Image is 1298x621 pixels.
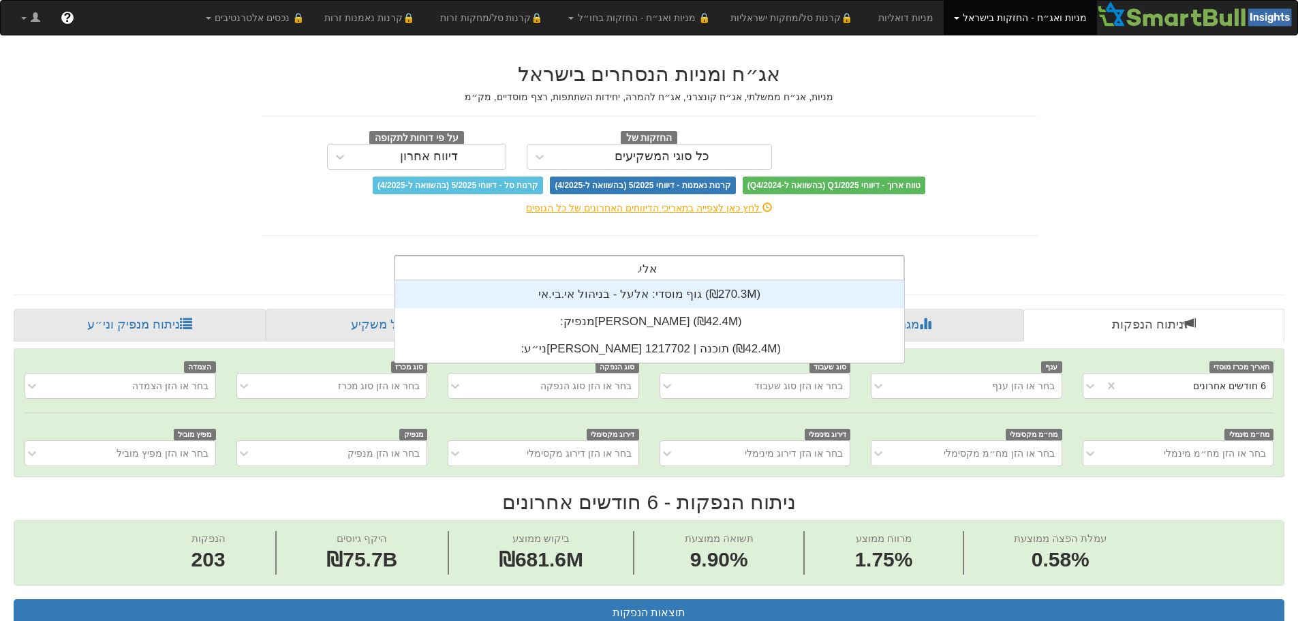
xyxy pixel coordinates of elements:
[395,335,904,363] div: ני״ע: ‏[PERSON_NAME] תוכנה | 1217702 ‎(₪42.4M)‎
[391,361,428,373] span: סוג מכרז
[196,1,315,35] a: 🔒 נכסים אלטרנטיבים
[856,532,912,544] span: מרווח ממוצע
[558,1,720,35] a: 🔒 מניות ואג״ח - החזקות בחו״ל
[992,379,1055,393] div: בחר או הזן ענף
[25,607,1273,619] h3: תוצאות הנפקות
[395,281,904,308] div: גוף מוסדי: ‏אלעל - בניהול אי.בי.אי ‎(₪270.3M)‎
[685,545,754,575] span: 9.90%
[399,429,427,440] span: מנפיק
[373,177,543,194] span: קרנות סל - דיווחי 5/2025 (בהשוואה ל-4/2025)
[395,308,904,335] div: מנפיק: ‏[PERSON_NAME] ‎(₪42.4M)‎
[809,361,851,373] span: סוג שעבוד
[63,11,71,25] span: ?
[743,177,925,194] span: טווח ארוך - דיווחי Q1/2025 (בהשוואה ל-Q4/2024)
[805,429,851,440] span: דירוג מינימלי
[944,446,1055,460] div: בחר או הזן מח״מ מקסימלי
[261,63,1038,85] h2: אג״ח ומניות הנסחרים בישראל
[720,1,867,35] a: 🔒קרנות סל/מחקות ישראליות
[191,532,226,544] span: הנפקות
[499,548,583,571] span: ₪681.6M
[1164,446,1266,460] div: בחר או הזן מח״מ מינמלי
[369,131,464,146] span: על פי דוחות לתקופה
[338,379,420,393] div: בחר או הזן סוג מכרז
[261,92,1038,102] h5: מניות, אג״ח ממשלתי, אג״ח קונצרני, אג״ח להמרה, יחידות השתתפות, רצף מוסדיים, מק״מ
[512,532,570,544] span: ביקוש ממוצע
[854,545,912,575] span: 1.75%
[314,1,430,35] a: 🔒קרנות נאמנות זרות
[266,309,522,342] a: פרופיל משקיע
[251,201,1048,215] div: לחץ כאן לצפייה בתאריכי הדיווחים האחרונים של כל הגופים
[191,545,226,575] span: 203
[1224,429,1273,440] span: מח״מ מינמלי
[550,177,735,194] span: קרנות נאמנות - דיווחי 5/2025 (בהשוואה ל-4/2025)
[745,446,843,460] div: בחר או הזן דירוג מינימלי
[400,150,458,164] div: דיווח אחרון
[754,379,843,393] div: בחר או הזן סוג שעבוד
[685,532,754,544] span: תשואה ממוצעת
[132,379,208,393] div: בחר או הזן הצמדה
[1014,545,1107,575] span: 0.58%
[326,548,397,571] span: ₪75.7B
[944,1,1097,35] a: מניות ואג״ח - החזקות בישראל
[184,361,216,373] span: הצמדה
[1014,532,1107,544] span: עמלת הפצה ממוצעת
[868,1,944,35] a: מניות דואליות
[1041,361,1062,373] span: ענף
[50,1,84,35] a: ?
[621,131,678,146] span: החזקות של
[430,1,558,35] a: 🔒קרנות סל/מחקות זרות
[1023,309,1284,342] a: ניתוח הנפקות
[395,281,904,363] div: grid
[14,309,266,342] a: ניתוח מנפיק וני״ע
[174,429,216,440] span: מפיץ מוביל
[347,446,420,460] div: בחר או הזן מנפיק
[596,361,639,373] span: סוג הנפקה
[527,446,632,460] div: בחר או הזן דירוג מקסימלי
[1006,429,1062,440] span: מח״מ מקסימלי
[587,429,639,440] span: דירוג מקסימלי
[337,532,387,544] span: היקף גיוסים
[540,379,632,393] div: בחר או הזן סוג הנפקה
[117,446,208,460] div: בחר או הזן מפיץ מוביל
[615,150,709,164] div: כל סוגי המשקיעים
[1193,379,1266,393] div: 6 חודשים אחרונים
[1097,1,1297,28] img: Smartbull
[14,491,1284,513] h2: ניתוח הנפקות - 6 חודשים אחרונים
[1209,361,1273,373] span: תאריך מכרז מוסדי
